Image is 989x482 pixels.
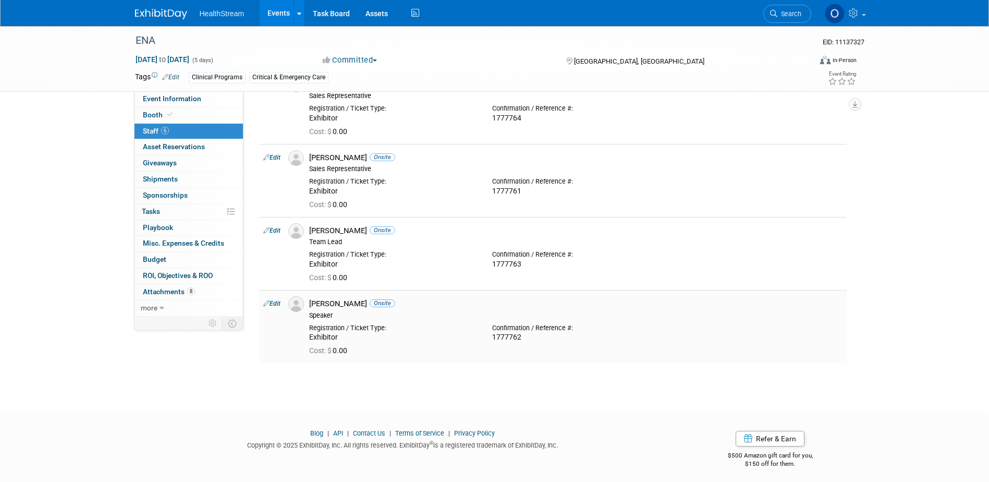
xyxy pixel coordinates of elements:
img: Associate-Profile-5.png [288,296,304,312]
a: Blog [310,429,323,437]
span: Cost: $ [309,273,333,282]
td: Tags [135,71,179,83]
span: Onsite [370,299,395,307]
div: In-Person [832,56,857,64]
div: [PERSON_NAME] [309,299,843,309]
div: 1777763 [492,260,660,269]
div: Registration / Ticket Type: [309,250,477,259]
div: [PERSON_NAME] [309,226,843,236]
div: Confirmation / Reference #: [492,177,660,186]
div: 1777762 [492,333,660,342]
i: Booth reservation complete [167,112,173,117]
div: Sales Representative [309,165,843,173]
div: Confirmation / Reference #: [492,104,660,113]
span: Staff [143,127,169,135]
a: Edit [162,74,179,81]
span: | [387,429,394,437]
span: (5 days) [191,57,213,64]
a: Budget [135,252,243,268]
img: Associate-Profile-5.png [288,150,304,166]
span: Giveaways [143,159,177,167]
div: 1777761 [492,187,660,196]
div: Confirmation / Reference #: [492,250,660,259]
a: more [135,300,243,316]
span: more [141,304,157,312]
a: Staff6 [135,124,243,139]
div: $150 off for them. [686,460,854,468]
span: Asset Reservations [143,142,205,151]
span: HealthStream [200,9,245,18]
div: Exhibitor [309,187,477,196]
a: Booth [135,107,243,123]
div: Event Rating [828,71,856,77]
div: [PERSON_NAME] [309,153,843,163]
div: Team Lead [309,238,843,246]
a: Asset Reservations [135,139,243,155]
a: Giveaways [135,155,243,171]
a: Search [763,5,811,23]
button: Committed [319,55,381,66]
div: Copyright © 2025 ExhibitDay, Inc. All rights reserved. ExhibitDay is a registered trademark of Ex... [135,438,671,450]
div: ENA [132,31,796,50]
span: Booth [143,111,175,119]
div: $500 Amazon gift card for you, [686,444,854,468]
span: Cost: $ [309,127,333,136]
div: Registration / Ticket Type: [309,324,477,332]
td: Toggle Event Tabs [222,317,243,330]
div: Speaker [309,311,843,320]
a: ROI, Objectives & ROO [135,268,243,284]
span: Onsite [370,153,395,161]
span: | [345,429,351,437]
span: Playbook [143,223,173,232]
a: Tasks [135,204,243,220]
span: to [157,55,167,64]
div: Registration / Ticket Type: [309,104,477,113]
span: Search [777,10,801,18]
a: Contact Us [353,429,385,437]
span: Shipments [143,175,178,183]
div: Exhibitor [309,260,477,269]
span: 6 [161,127,169,135]
span: Cost: $ [309,200,333,209]
div: Clinical Programs [189,72,246,83]
a: Edit [263,154,280,161]
a: Edit [263,300,280,307]
span: Tasks [142,207,160,215]
span: Onsite [370,226,395,234]
span: 0.00 [309,200,351,209]
a: Attachments8 [135,284,243,300]
a: Privacy Policy [454,429,495,437]
span: Budget [143,255,166,263]
img: ExhibitDay [135,9,187,19]
span: ROI, Objectives & ROO [143,271,213,280]
span: Cost: $ [309,346,333,355]
td: Personalize Event Tab Strip [204,317,222,330]
span: [GEOGRAPHIC_DATA], [GEOGRAPHIC_DATA] [574,57,704,65]
span: Attachments [143,287,195,296]
span: 0.00 [309,346,351,355]
img: Olivia Christopher [825,4,845,23]
a: Terms of Service [395,429,444,437]
span: Event ID: 11137327 [823,38,864,46]
div: Exhibitor [309,333,477,342]
div: Critical & Emergency Care [249,72,328,83]
div: Event Format [750,54,857,70]
div: 1777764 [492,114,660,123]
span: 0.00 [309,127,351,136]
a: Shipments [135,172,243,187]
div: Sales Representative [309,92,843,100]
img: Format-Inperson.png [820,56,831,64]
span: [DATE] [DATE] [135,55,190,64]
span: Misc. Expenses & Credits [143,239,224,247]
img: Associate-Profile-5.png [288,223,304,239]
a: API [333,429,343,437]
span: Event Information [143,94,201,103]
span: Sponsorships [143,191,188,199]
div: Exhibitor [309,114,477,123]
a: Refer & Earn [736,431,804,447]
span: | [446,429,453,437]
div: Confirmation / Reference #: [492,324,660,332]
span: 8 [187,287,195,295]
sup: ® [430,440,433,446]
div: Registration / Ticket Type: [309,177,477,186]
